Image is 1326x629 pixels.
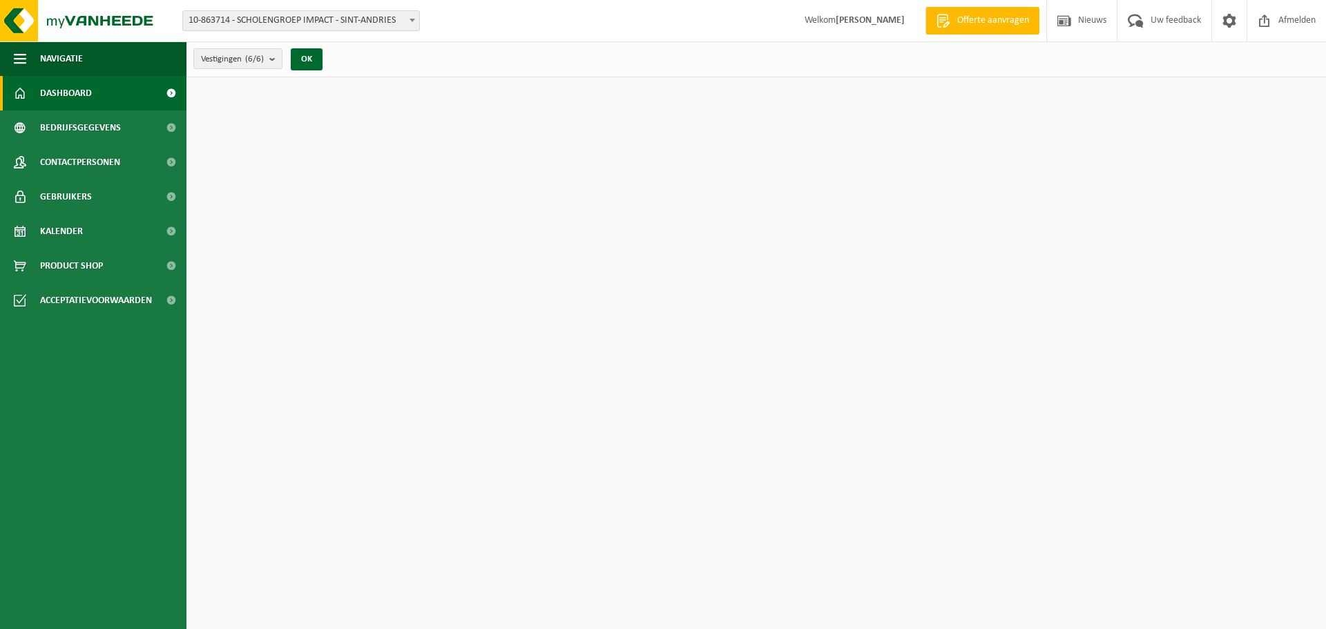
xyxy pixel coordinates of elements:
span: Navigatie [40,41,83,76]
strong: [PERSON_NAME] [836,15,905,26]
button: OK [291,48,323,70]
a: Offerte aanvragen [925,7,1039,35]
span: Kalender [40,214,83,249]
span: 10-863714 - SCHOLENGROEP IMPACT - SINT-ANDRIES [182,10,420,31]
button: Vestigingen(6/6) [193,48,282,69]
span: Offerte aanvragen [954,14,1032,28]
span: 10-863714 - SCHOLENGROEP IMPACT - SINT-ANDRIES [183,11,419,30]
span: Acceptatievoorwaarden [40,283,152,318]
span: Gebruikers [40,180,92,214]
span: Vestigingen [201,49,264,70]
span: Dashboard [40,76,92,110]
span: Contactpersonen [40,145,120,180]
span: Product Shop [40,249,103,283]
count: (6/6) [245,55,264,64]
span: Bedrijfsgegevens [40,110,121,145]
